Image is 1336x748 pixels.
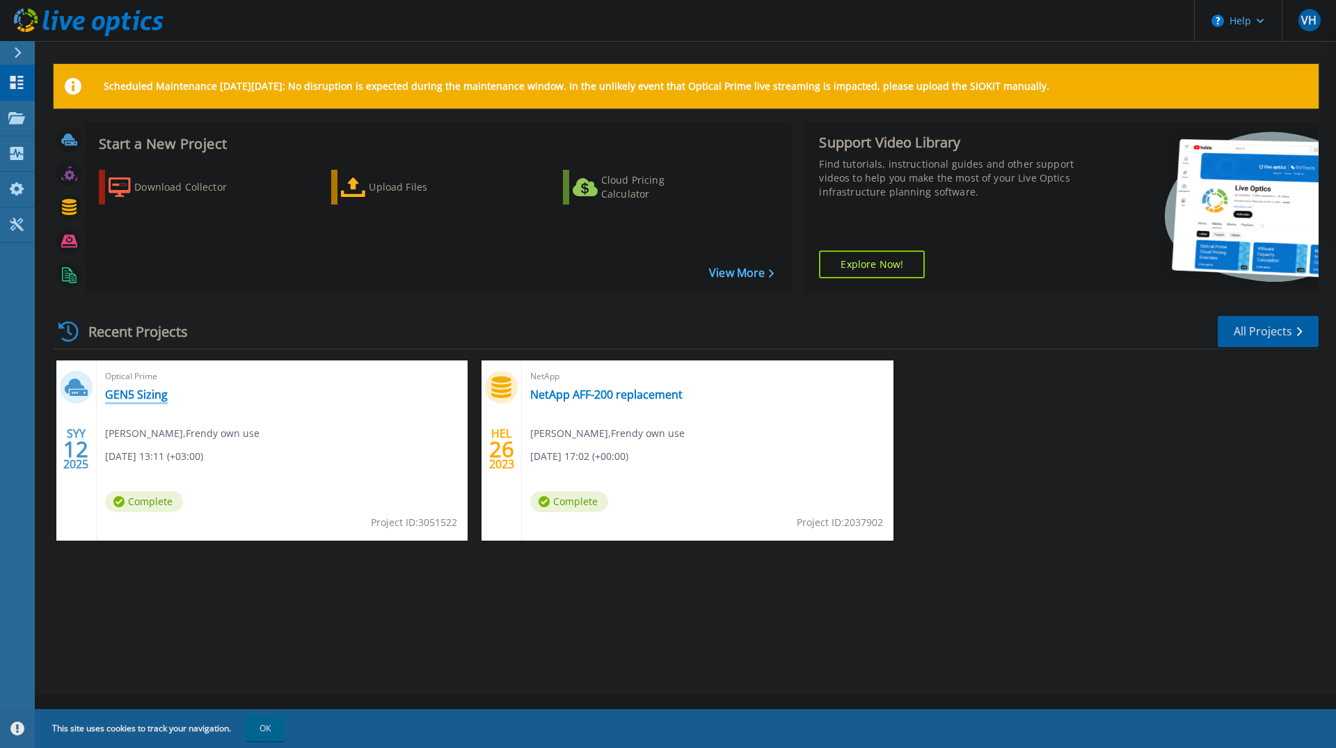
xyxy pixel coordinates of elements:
div: Recent Projects [54,315,207,349]
div: Cloud Pricing Calculator [601,173,713,201]
div: Upload Files [369,173,480,201]
span: Project ID: 3051522 [371,515,457,530]
a: GEN5 Sizing [105,388,168,401]
div: SYY 2025 [63,424,89,475]
span: Project ID: 2037902 [797,515,883,530]
span: 26 [489,443,514,455]
div: HEL 2023 [488,424,515,475]
span: [PERSON_NAME] , Frendy own use [530,426,685,441]
span: 12 [63,443,88,455]
h3: Start a New Project [99,136,774,152]
span: [PERSON_NAME] , Frendy own use [105,426,260,441]
span: Complete [530,491,608,512]
p: Scheduled Maintenance [DATE][DATE]: No disruption is expected during the maintenance window. In t... [104,81,1049,92]
a: Upload Files [331,170,486,205]
span: This site uses cookies to track your navigation. [38,716,285,741]
a: Cloud Pricing Calculator [563,170,718,205]
span: [DATE] 17:02 (+00:00) [530,449,628,464]
a: Explore Now! [819,250,925,278]
span: Optical Prime [105,369,459,384]
a: All Projects [1218,316,1319,347]
div: Download Collector [134,173,246,201]
div: Support Video Library [819,134,1081,152]
span: VH [1301,15,1317,26]
span: NetApp [530,369,884,384]
span: Complete [105,491,183,512]
button: OK [246,716,285,741]
a: View More [709,266,774,280]
span: [DATE] 13:11 (+03:00) [105,449,203,464]
a: Download Collector [99,170,254,205]
div: Find tutorials, instructional guides and other support videos to help you make the most of your L... [819,157,1081,199]
a: NetApp AFF-200 replacement [530,388,683,401]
